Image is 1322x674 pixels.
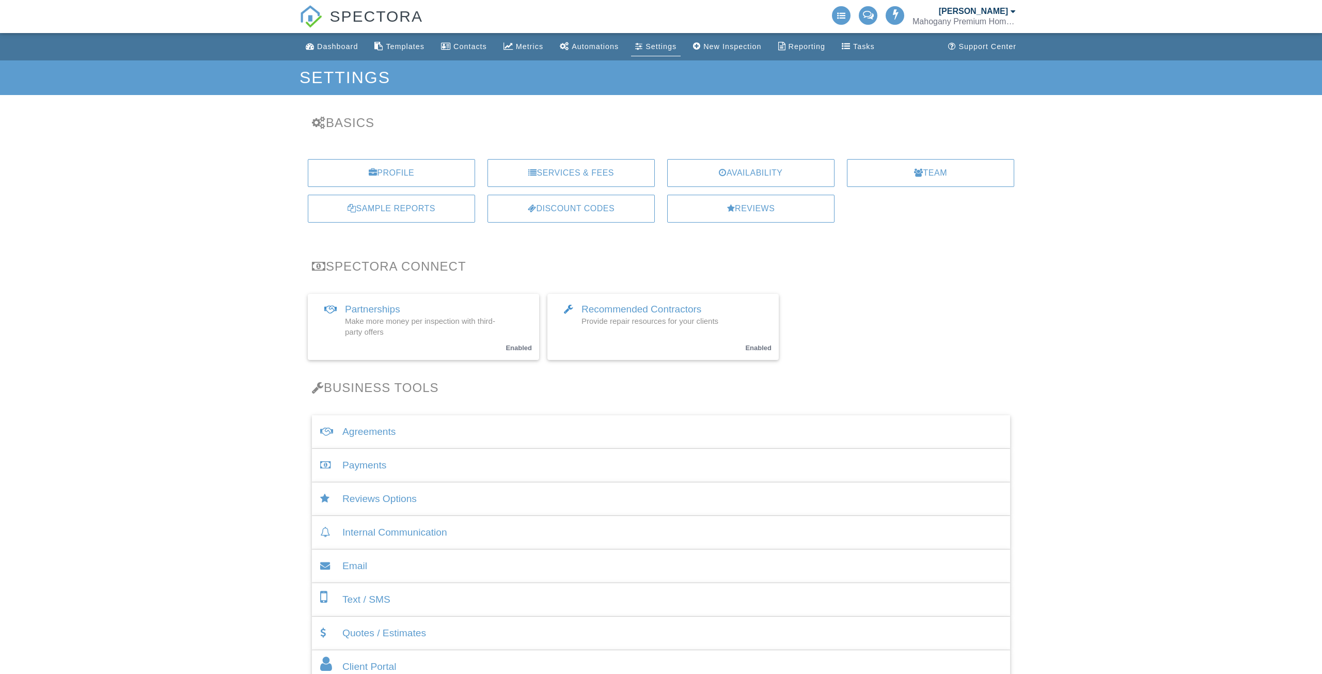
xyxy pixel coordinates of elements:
span: SPECTORA [329,5,423,27]
a: Team [847,159,1014,187]
div: Tasks [853,42,875,51]
h1: Settings [300,69,1022,87]
a: New Inspection [689,37,765,56]
div: Contacts [453,42,487,51]
div: Templates [386,42,424,51]
a: Settings [631,37,681,56]
span: Partnerships [345,304,400,315]
div: Support Center [958,42,1016,51]
a: Metrics [499,37,547,56]
a: Contacts [437,37,491,56]
div: Internal Communication [312,516,1010,550]
div: Reporting [789,42,825,51]
div: Mahogany Premium Home Inspections [912,17,1016,27]
a: Support Center [944,37,1020,56]
div: Metrics [516,42,543,51]
div: Settings [646,42,676,51]
a: SPECTORA [300,15,423,35]
a: Partnerships Make more money per inspection with third-party offers Enabled [308,294,539,360]
h3: Spectora Connect [312,259,1010,273]
div: Email [312,550,1010,583]
span: Recommended Contractors [581,304,701,315]
img: The Best Home Inspection Software - Spectora [300,5,322,28]
div: New Inspection [703,42,761,51]
a: Services & Fees [487,159,655,187]
a: Reporting [774,37,829,56]
small: Enabled [745,344,772,352]
h3: Business Tools [312,381,1010,395]
a: Availability [667,159,835,187]
a: Templates [370,37,429,56]
a: Dashboard [302,37,362,56]
a: Sample Reports [308,195,475,223]
a: Recommended Contractors Provide repair resources for your clients Enabled [547,294,779,360]
a: Reviews [667,195,835,223]
div: Reviews Options [312,482,1010,516]
div: Quotes / Estimates [312,617,1010,650]
div: Text / SMS [312,583,1010,617]
div: Payments [312,449,1010,482]
span: Make more money per inspection with third-party offers [345,317,495,336]
div: [PERSON_NAME] [939,6,1008,17]
a: Automations (Advanced) [556,37,623,56]
span: Provide repair resources for your clients [581,317,718,325]
a: Profile [308,159,475,187]
small: Enabled [506,344,532,352]
div: Automations [572,42,619,51]
a: Discount Codes [487,195,655,223]
a: Tasks [838,37,879,56]
div: Dashboard [317,42,358,51]
h3: Basics [312,116,1010,130]
div: Agreements [312,415,1010,449]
